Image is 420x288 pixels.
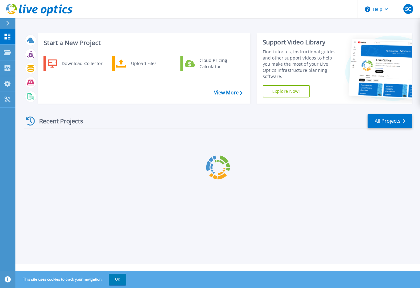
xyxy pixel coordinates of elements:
[109,274,126,285] button: OK
[180,56,244,71] a: Cloud Pricing Calculator
[128,57,174,70] div: Upload Files
[214,90,243,96] a: View More
[44,39,242,46] h3: Start a New Project
[43,56,107,71] a: Download Collector
[405,6,411,11] span: SC
[24,113,92,129] div: Recent Projects
[17,274,126,285] span: This site uses cookies to track your navigation.
[112,56,175,71] a: Upload Files
[59,57,105,70] div: Download Collector
[368,114,412,128] a: All Projects
[263,49,340,80] div: Find tutorials, instructional guides and other support videos to help you make the most of your L...
[196,57,242,70] div: Cloud Pricing Calculator
[263,85,310,97] a: Explore Now!
[263,38,340,46] div: Support Video Library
